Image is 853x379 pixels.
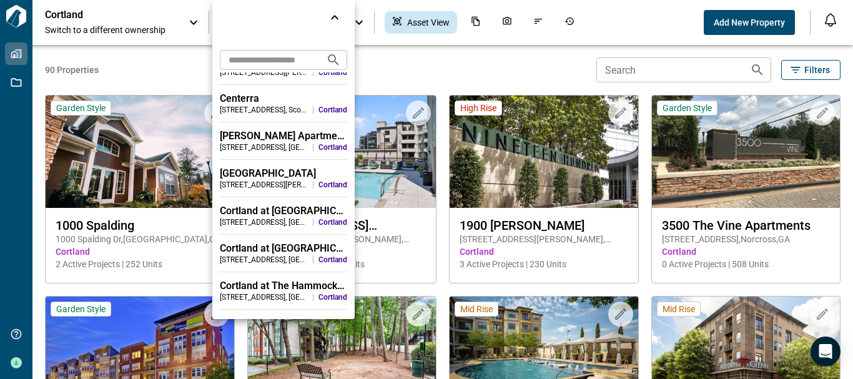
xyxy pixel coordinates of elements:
[220,280,347,292] div: Cortland at The Hammocks - FKA: [GEOGRAPHIC_DATA]
[318,217,347,227] span: Cortland
[220,180,308,190] div: [STREET_ADDRESS][PERSON_NAME] , [GEOGRAPHIC_DATA] , [GEOGRAPHIC_DATA]
[811,337,841,367] div: Open Intercom Messenger
[220,255,308,265] div: [STREET_ADDRESS] , [GEOGRAPHIC_DATA] , [GEOGRAPHIC_DATA]
[220,242,347,255] div: Cortland at [GEOGRAPHIC_DATA]
[318,180,347,190] span: Cortland
[318,255,347,265] span: Cortland
[318,67,347,77] span: Cortland
[318,142,347,152] span: Cortland
[220,292,308,302] div: [STREET_ADDRESS] , [GEOGRAPHIC_DATA] , [GEOGRAPHIC_DATA]
[220,317,347,330] div: Cortland at the Village
[220,167,347,180] div: [GEOGRAPHIC_DATA]
[220,105,308,115] div: [STREET_ADDRESS] , Scottsdale , [GEOGRAPHIC_DATA]
[220,130,347,142] div: [PERSON_NAME] Apartments
[318,292,347,302] span: Cortland
[220,217,308,227] div: [STREET_ADDRESS] , [GEOGRAPHIC_DATA] , CO
[220,92,347,105] div: Centerra
[220,142,308,152] div: [STREET_ADDRESS] , [GEOGRAPHIC_DATA] , [GEOGRAPHIC_DATA]
[220,67,308,77] div: [STREET_ADDRESS][PERSON_NAME] , [GEOGRAPHIC_DATA] , [GEOGRAPHIC_DATA]
[220,205,347,217] div: Cortland at [GEOGRAPHIC_DATA]
[321,47,346,72] button: Search projects
[318,105,347,115] span: Cortland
